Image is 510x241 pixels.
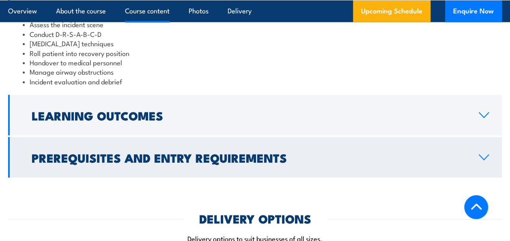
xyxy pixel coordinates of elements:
[23,77,487,86] li: Incident evaluation and debrief
[23,19,487,29] li: Assess the incident scene
[23,48,487,58] li: Roll patient into recovery position
[23,67,487,76] li: Manage airway obstructions
[23,58,487,67] li: Handover to medical personnel
[23,39,487,48] li: [MEDICAL_DATA] techniques
[199,213,311,224] h2: DELIVERY OPTIONS
[32,152,466,163] h2: Prerequisites and Entry Requirements
[23,29,487,39] li: Conduct D-R-S-A-B-C-D
[32,110,466,120] h2: Learning Outcomes
[8,95,502,136] a: Learning Outcomes
[8,137,502,178] a: Prerequisites and Entry Requirements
